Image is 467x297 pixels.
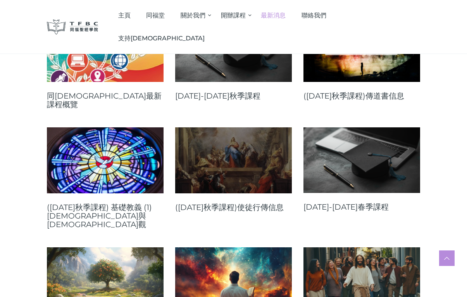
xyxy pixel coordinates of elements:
a: 關於我們 [173,4,213,27]
a: ([DATE]秋季課程)使徒行傳信息 [175,203,292,212]
a: ([DATE]秋季課程) 基礎教義 (1) [DEMOGRAPHIC_DATA]與[DEMOGRAPHIC_DATA]觀 [47,203,164,229]
img: 同福聖經學院 TFBC [47,19,99,35]
a: 開辦課程 [213,4,253,27]
span: 最新消息 [261,12,286,19]
a: Scroll to top [439,250,455,266]
a: 聯絡我們 [293,4,334,27]
a: [DATE]-[DATE]秋季課程 [175,92,292,100]
a: 支持[DEMOGRAPHIC_DATA] [110,27,212,50]
a: 最新消息 [253,4,294,27]
span: 支持[DEMOGRAPHIC_DATA] [118,35,205,42]
a: 同[DEMOGRAPHIC_DATA]最新課程概覽 [47,92,164,109]
span: 同福堂 [146,12,165,19]
span: 關於我們 [181,12,205,19]
span: 聯絡我們 [302,12,326,19]
span: 開辦課程 [221,12,246,19]
a: ([DATE]秋季課程)傳道書信息 [303,92,420,100]
a: 主頁 [110,4,138,27]
a: 同福堂 [138,4,173,27]
a: [DATE]-[DATE]春季課程 [303,203,420,211]
span: 主頁 [118,12,131,19]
